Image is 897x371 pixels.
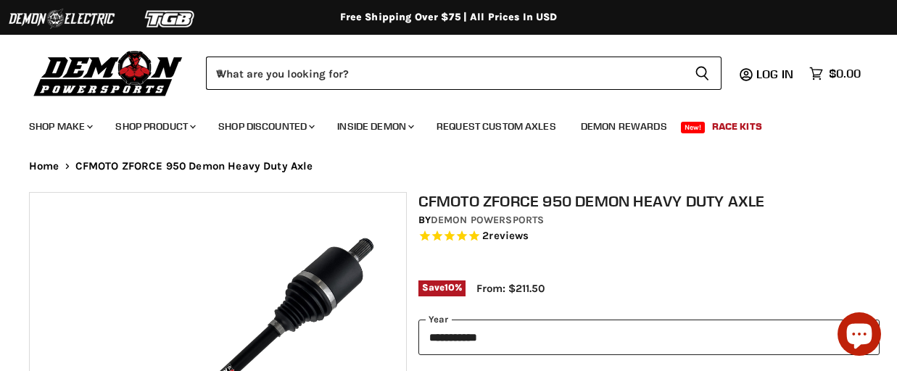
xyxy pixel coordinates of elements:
[18,106,857,141] ul: Main menu
[418,320,880,355] select: year
[29,47,188,99] img: Demon Powersports
[829,67,861,80] span: $0.00
[570,112,678,141] a: Demon Rewards
[756,67,793,81] span: Log in
[418,212,880,228] div: by
[326,112,423,141] a: Inside Demon
[418,229,880,244] span: Rated 5.0 out of 5 stars 2 reviews
[802,63,868,84] a: $0.00
[701,112,773,141] a: Race Kits
[445,282,455,293] span: 10
[431,214,544,226] a: Demon Powersports
[207,112,323,141] a: Shop Discounted
[104,112,204,141] a: Shop Product
[7,5,116,33] img: Demon Electric Logo 2
[489,229,529,242] span: reviews
[116,5,225,33] img: TGB Logo 2
[29,160,59,172] a: Home
[418,280,466,296] span: Save %
[426,112,567,141] a: Request Custom Axles
[683,57,722,90] button: Search
[18,112,102,141] a: Shop Make
[418,192,880,210] h1: CFMOTO ZFORCE 950 Demon Heavy Duty Axle
[75,160,313,172] span: CFMOTO ZFORCE 950 Demon Heavy Duty Axle
[482,229,529,242] span: 2 reviews
[206,57,722,90] form: Product
[833,312,885,359] inbox-online-store-chat: Shopify online store chat
[750,67,802,80] a: Log in
[476,282,545,295] span: From: $211.50
[681,122,706,133] span: New!
[206,57,683,90] input: When autocomplete results are available use up and down arrows to review and enter to select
